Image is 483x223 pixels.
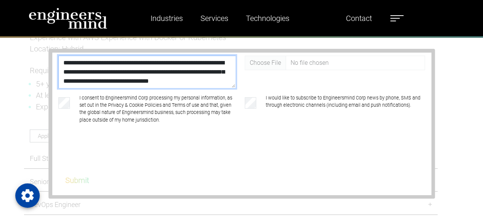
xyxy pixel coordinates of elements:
img: logo [29,8,107,29]
a: Industries [147,10,186,27]
a: Contact [343,10,375,27]
a: Services [197,10,231,27]
iframe: reCAPTCHA [60,143,176,172]
label: I would like to subscribe to Engineersmind Corp news by phone, SMS and through electronic channel... [266,94,425,124]
a: Technologies [243,10,292,27]
label: I consent to Engineersmind Corp processing my personal information, as set out in the Privacy & C... [79,94,239,124]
